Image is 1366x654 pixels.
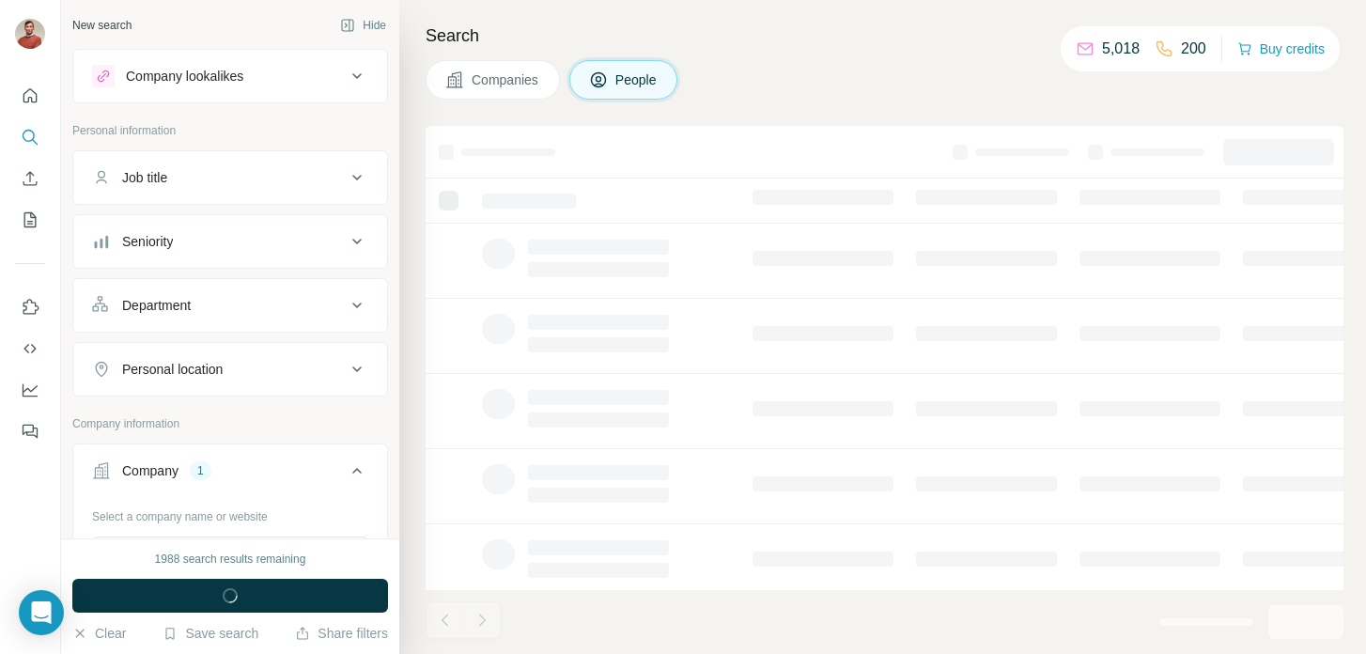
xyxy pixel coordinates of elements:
[190,462,211,479] div: 1
[72,624,126,643] button: Clear
[73,347,387,392] button: Personal location
[15,120,45,154] button: Search
[73,155,387,200] button: Job title
[72,17,132,34] div: New search
[73,448,387,501] button: Company1
[1102,38,1140,60] p: 5,018
[122,296,191,315] div: Department
[92,501,368,525] div: Select a company name or website
[327,11,399,39] button: Hide
[19,590,64,635] div: Open Intercom Messenger
[122,360,223,379] div: Personal location
[122,461,179,480] div: Company
[122,168,167,187] div: Job title
[72,415,388,432] p: Company information
[15,290,45,324] button: Use Surfe on LinkedIn
[472,70,540,89] span: Companies
[15,414,45,448] button: Feedback
[126,67,243,86] div: Company lookalikes
[73,283,387,328] button: Department
[15,19,45,49] img: Avatar
[163,624,258,643] button: Save search
[1181,38,1206,60] p: 200
[295,624,388,643] button: Share filters
[73,54,387,99] button: Company lookalikes
[15,373,45,407] button: Dashboard
[72,122,388,139] p: Personal information
[15,203,45,237] button: My lists
[122,232,173,251] div: Seniority
[73,219,387,264] button: Seniority
[615,70,659,89] span: People
[155,551,306,568] div: 1988 search results remaining
[426,23,1343,49] h4: Search
[15,79,45,113] button: Quick start
[15,162,45,195] button: Enrich CSV
[15,332,45,366] button: Use Surfe API
[1237,36,1325,62] button: Buy credits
